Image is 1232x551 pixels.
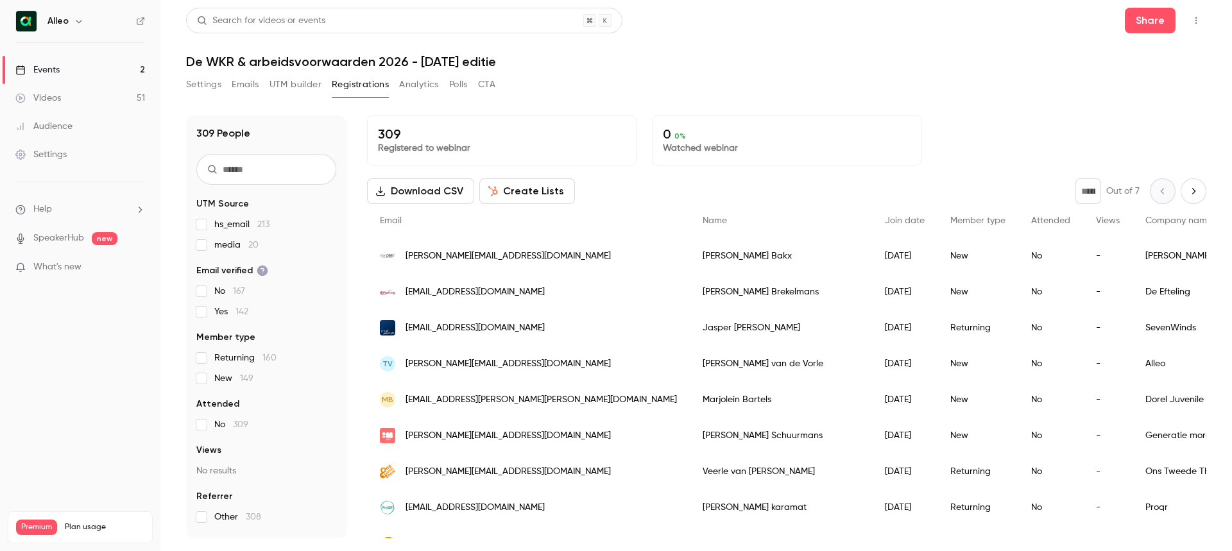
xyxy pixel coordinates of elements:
div: No [1018,274,1083,310]
span: 149 [240,374,253,383]
div: Search for videos or events [197,14,325,28]
span: No [214,418,248,431]
div: - [1083,310,1133,346]
div: Marjolein Bartels [690,382,872,418]
span: [EMAIL_ADDRESS][DOMAIN_NAME] [406,501,545,514]
h1: De WKR & arbeidsvoorwaarden 2026 - [DATE] editie [186,54,1206,69]
img: coloriet.nl [380,536,395,551]
div: New [937,346,1018,382]
span: Returning [214,352,277,364]
div: New [937,418,1018,454]
div: [DATE] [872,238,937,274]
div: No [1018,346,1083,382]
span: [PERSON_NAME][EMAIL_ADDRESS][DOMAIN_NAME] [406,537,611,550]
h1: 309 People [196,126,250,141]
div: [DATE] [872,382,937,418]
span: 167 [233,287,245,296]
div: - [1083,274,1133,310]
div: [DATE] [872,418,937,454]
span: Tv [382,358,393,369]
span: Attended [196,398,239,411]
span: New [214,372,253,385]
p: 309 [378,126,626,142]
span: Email [380,216,402,225]
span: [EMAIL_ADDRESS][DOMAIN_NAME] [406,285,545,299]
p: Registered to webinar [378,142,626,155]
img: Alleo [16,11,37,31]
span: Other [214,511,261,523]
span: Views [1096,216,1120,225]
span: Premium [16,520,57,535]
span: media [214,239,259,251]
span: 308 [246,513,261,521]
div: [DATE] [872,310,937,346]
img: efteling.com [380,284,395,300]
div: New [937,382,1018,418]
div: - [1083,418,1133,454]
img: proqr.com [380,500,395,515]
button: Registrations [332,74,389,95]
span: Views [196,444,221,457]
span: Referrer [196,490,232,503]
span: Company name [1145,216,1212,225]
div: No [1018,454,1083,489]
button: CTA [478,74,495,95]
span: MB [382,394,393,405]
div: [DATE] [872,274,937,310]
span: Plan usage [65,522,144,532]
button: Emails [232,74,259,95]
section: facet-groups [196,198,336,523]
span: 309 [233,420,248,429]
span: Member type [950,216,1005,225]
div: Audience [15,120,73,133]
a: SpeakerHub [33,232,84,245]
p: No results [196,464,336,477]
span: UTM Source [196,198,249,210]
li: help-dropdown-opener [15,203,145,216]
button: Analytics [399,74,439,95]
div: [DATE] [872,489,937,525]
div: No [1018,238,1083,274]
p: Out of 7 [1106,185,1140,198]
span: No [214,285,245,298]
button: Next page [1181,178,1206,204]
button: Create Lists [479,178,575,204]
span: hs_email [214,218,269,231]
span: Name [703,216,727,225]
div: Returning [937,489,1018,525]
span: What's new [33,260,81,274]
div: - [1083,489,1133,525]
img: onstweedethuis.nl [380,464,395,479]
div: New [937,238,1018,274]
span: [EMAIL_ADDRESS][DOMAIN_NAME] [406,321,545,335]
div: No [1018,310,1083,346]
div: Veerle van [PERSON_NAME] [690,454,872,489]
span: Member type [196,331,255,344]
p: Watched webinar [663,142,911,155]
div: - [1083,382,1133,418]
div: - [1083,454,1133,489]
img: vanoers.nl [380,248,395,264]
span: [EMAIL_ADDRESS][PERSON_NAME][PERSON_NAME][DOMAIN_NAME] [406,393,677,407]
div: - [1083,238,1133,274]
span: 20 [248,241,259,250]
button: UTM builder [269,74,321,95]
div: Returning [937,310,1018,346]
span: Yes [214,305,248,318]
button: Download CSV [367,178,474,204]
button: Share [1125,8,1176,33]
span: [PERSON_NAME][EMAIL_ADDRESS][DOMAIN_NAME] [406,465,611,479]
button: Polls [449,74,468,95]
div: Settings [15,148,67,161]
span: 0 % [674,131,686,140]
div: [DATE] [872,454,937,489]
div: [PERSON_NAME] Schuurmans [690,418,872,454]
div: No [1018,489,1083,525]
h6: Alleo [47,15,69,28]
button: Settings [186,74,221,95]
div: [PERSON_NAME] karamat [690,489,872,525]
div: New [937,274,1018,310]
span: Join date [885,216,925,225]
div: No [1018,418,1083,454]
span: Attended [1031,216,1070,225]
